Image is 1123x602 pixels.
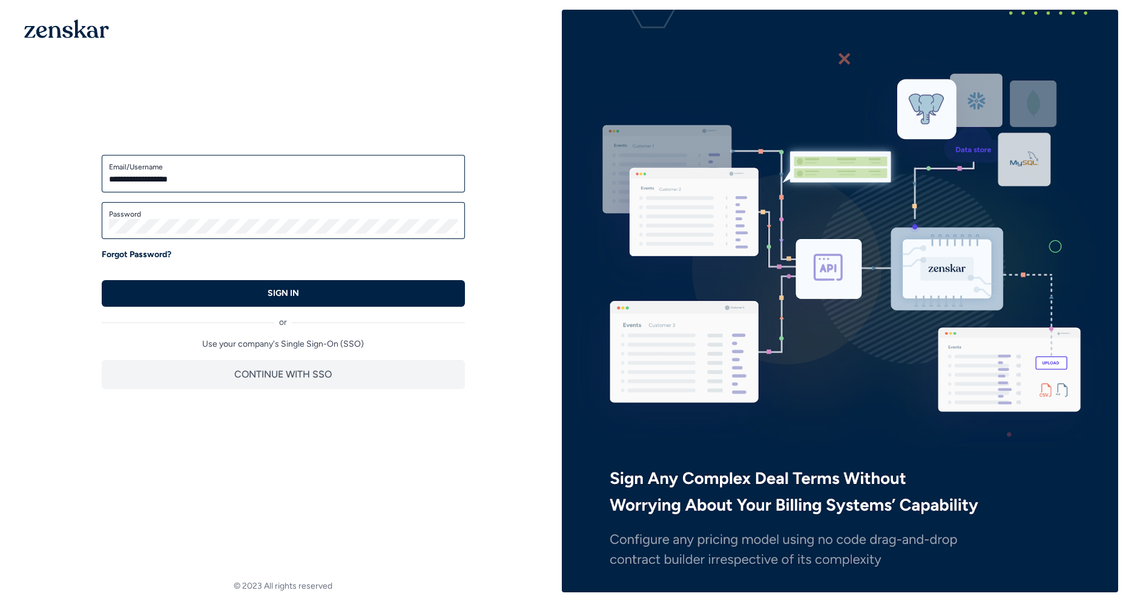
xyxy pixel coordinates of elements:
[102,307,465,329] div: or
[102,360,465,389] button: CONTINUE WITH SSO
[268,287,299,299] p: SIGN IN
[102,249,171,261] a: Forgot Password?
[109,162,458,172] label: Email/Username
[102,338,465,350] p: Use your company's Single Sign-On (SSO)
[109,209,458,219] label: Password
[24,19,109,38] img: 1OGAJ2xQqyY4LXKgY66KYq0eOWRCkrZdAb3gUhuVAqdWPZE9SRJmCz+oDMSn4zDLXe31Ii730ItAGKgCKgCCgCikA4Av8PJUP...
[102,280,465,307] button: SIGN IN
[5,580,562,592] footer: © 2023 All rights reserved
